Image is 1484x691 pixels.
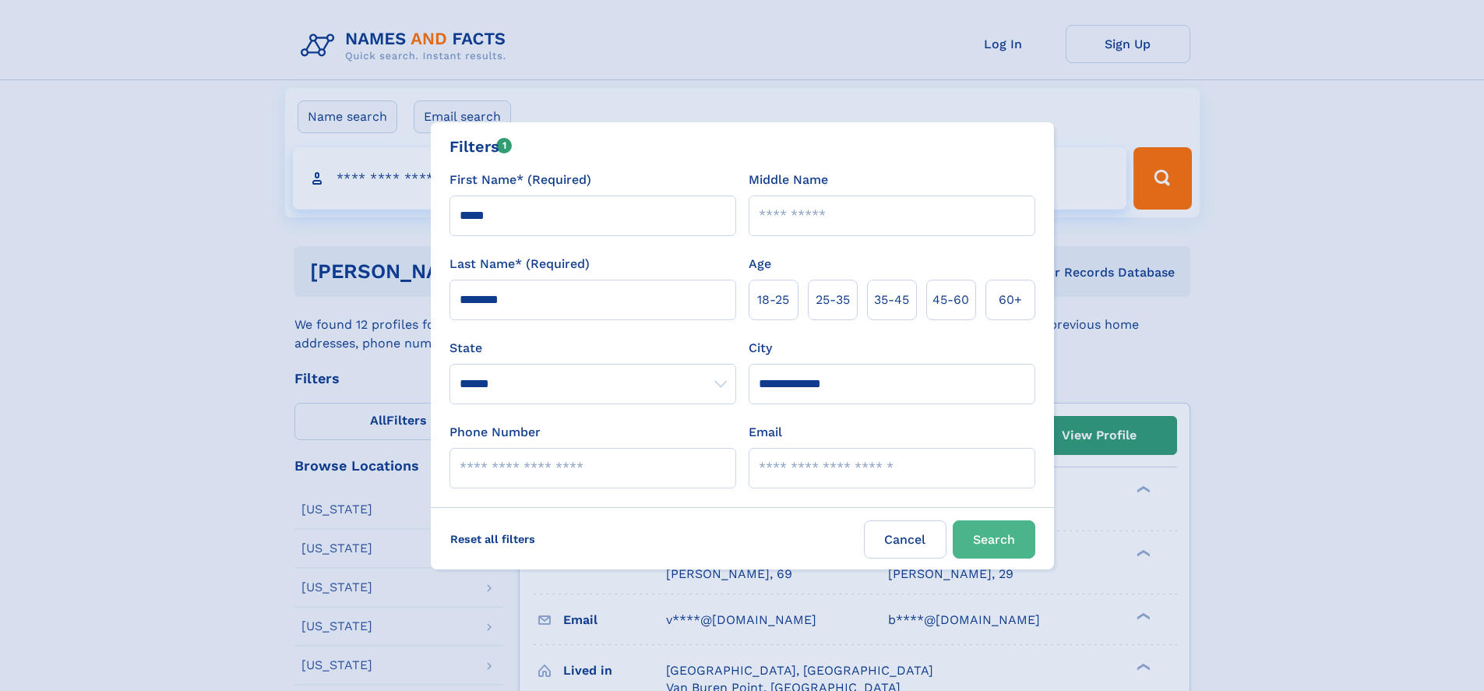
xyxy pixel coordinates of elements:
button: Search [953,520,1035,559]
span: 60+ [999,291,1022,309]
label: Last Name* (Required) [449,255,590,273]
label: Cancel [864,520,946,559]
label: Phone Number [449,423,541,442]
label: Reset all filters [440,520,545,558]
label: State [449,339,736,358]
span: 35‑45 [874,291,909,309]
label: City [749,339,772,358]
label: Age [749,255,771,273]
span: 25‑35 [816,291,850,309]
div: Filters [449,135,513,158]
span: 18‑25 [757,291,789,309]
span: 45‑60 [932,291,969,309]
label: Middle Name [749,171,828,189]
label: First Name* (Required) [449,171,591,189]
label: Email [749,423,782,442]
